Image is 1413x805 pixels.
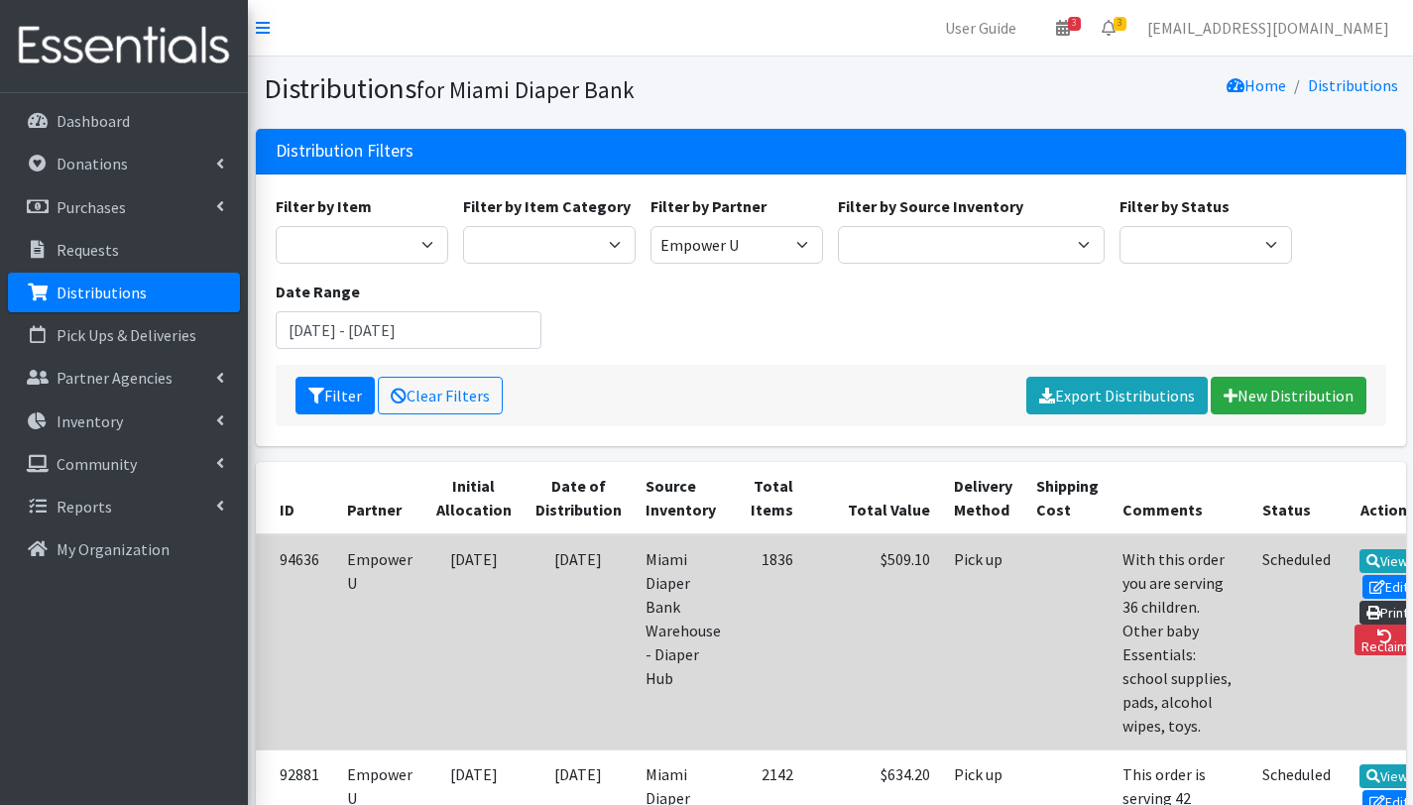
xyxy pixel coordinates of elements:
[57,283,147,302] p: Distributions
[634,534,733,750] td: Miami Diaper Bank Warehouse - Diaper Hub
[805,534,942,750] td: $509.10
[8,402,240,441] a: Inventory
[524,534,634,750] td: [DATE]
[1026,377,1208,414] a: Export Distributions
[1111,534,1250,750] td: With this order you are serving 36 children. Other baby Essentials: school supplies, pads, alcoho...
[942,534,1024,750] td: Pick up
[57,325,196,345] p: Pick Ups & Deliveries
[733,534,805,750] td: 1836
[57,368,173,388] p: Partner Agencies
[1024,462,1111,534] th: Shipping Cost
[8,315,240,355] a: Pick Ups & Deliveries
[942,462,1024,534] th: Delivery Method
[8,444,240,484] a: Community
[256,462,335,534] th: ID
[295,377,375,414] button: Filter
[929,8,1032,48] a: User Guide
[1114,17,1126,31] span: 3
[8,13,240,79] img: HumanEssentials
[424,462,524,534] th: Initial Allocation
[805,462,942,534] th: Total Value
[8,144,240,183] a: Donations
[264,71,824,106] h1: Distributions
[8,487,240,526] a: Reports
[8,101,240,141] a: Dashboard
[57,411,123,431] p: Inventory
[57,539,170,559] p: My Organization
[335,462,424,534] th: Partner
[276,194,372,218] label: Filter by Item
[57,240,119,260] p: Requests
[650,194,766,218] label: Filter by Partner
[1040,8,1086,48] a: 3
[463,194,631,218] label: Filter by Item Category
[1131,8,1405,48] a: [EMAIL_ADDRESS][DOMAIN_NAME]
[276,311,542,349] input: January 1, 2011 - December 31, 2011
[416,75,635,104] small: for Miami Diaper Bank
[57,154,128,173] p: Donations
[1250,462,1343,534] th: Status
[57,197,126,217] p: Purchases
[1250,534,1343,750] td: Scheduled
[378,377,503,414] a: Clear Filters
[256,534,335,750] td: 94636
[1227,75,1286,95] a: Home
[8,187,240,227] a: Purchases
[424,534,524,750] td: [DATE]
[1068,17,1081,31] span: 3
[8,358,240,398] a: Partner Agencies
[524,462,634,534] th: Date of Distribution
[57,111,130,131] p: Dashboard
[1086,8,1131,48] a: 3
[57,454,137,474] p: Community
[8,230,240,270] a: Requests
[276,141,413,162] h3: Distribution Filters
[1308,75,1398,95] a: Distributions
[1111,462,1250,534] th: Comments
[8,273,240,312] a: Distributions
[8,529,240,569] a: My Organization
[1119,194,1230,218] label: Filter by Status
[733,462,805,534] th: Total Items
[57,497,112,517] p: Reports
[634,462,733,534] th: Source Inventory
[276,280,360,303] label: Date Range
[335,534,424,750] td: Empower U
[838,194,1023,218] label: Filter by Source Inventory
[1211,377,1366,414] a: New Distribution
